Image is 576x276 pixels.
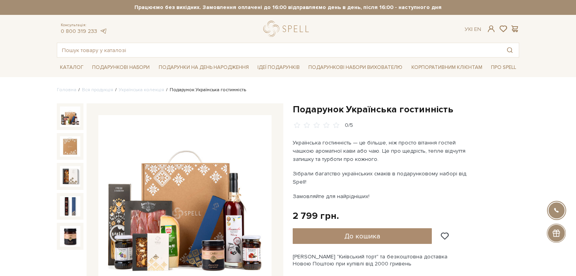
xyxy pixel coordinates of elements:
[293,210,339,222] div: 2 799 грн.
[57,61,87,74] a: Каталог
[61,28,97,34] a: 0 800 319 233
[61,23,107,28] span: Консультація:
[156,61,252,74] a: Подарунки на День народження
[254,61,303,74] a: Ідеї подарунків
[60,226,80,246] img: Подарунок Українська гостинність
[293,170,476,186] p: Зібрали багатство українських смаків в подарунковому наборі від Spell!
[57,43,501,57] input: Пошук товару у каталозі
[89,61,153,74] a: Подарункові набори
[293,228,432,244] button: До кошика
[501,43,519,57] button: Пошук товару у каталозі
[60,166,80,186] img: Подарунок Українська гостинність
[82,87,113,93] a: Вся продукція
[60,196,80,216] img: Подарунок Українська гостинність
[164,87,246,94] li: Подарунок Українська гостинність
[474,26,481,32] a: En
[293,139,476,163] p: Українська гостинність — це більше, ніж просто вітання гостей чашкою ароматної кави або чаю. Це п...
[60,106,80,127] img: Подарунок Українська гостинність
[293,103,519,115] h1: Подарунок Українська гостинність
[345,122,353,129] div: 0/5
[293,253,519,267] div: [PERSON_NAME] "Київський торт" та безкоштовна доставка Новою Поштою при купівлі від 2000 гривень
[99,28,107,34] a: telegram
[263,21,312,37] a: logo
[305,61,406,74] a: Подарункові набори вихователю
[119,87,164,93] a: Українська колекція
[488,61,519,74] a: Про Spell
[344,232,380,240] span: До кошика
[293,192,476,200] p: Замовляйте для найрідніших!
[465,26,481,33] div: Ук
[471,26,473,32] span: |
[408,61,485,74] a: Корпоративним клієнтам
[57,87,76,93] a: Головна
[57,4,519,11] strong: Працюємо без вихідних. Замовлення оплачені до 16:00 відправляємо день в день, після 16:00 - насту...
[60,136,80,157] img: Подарунок Українська гостинність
